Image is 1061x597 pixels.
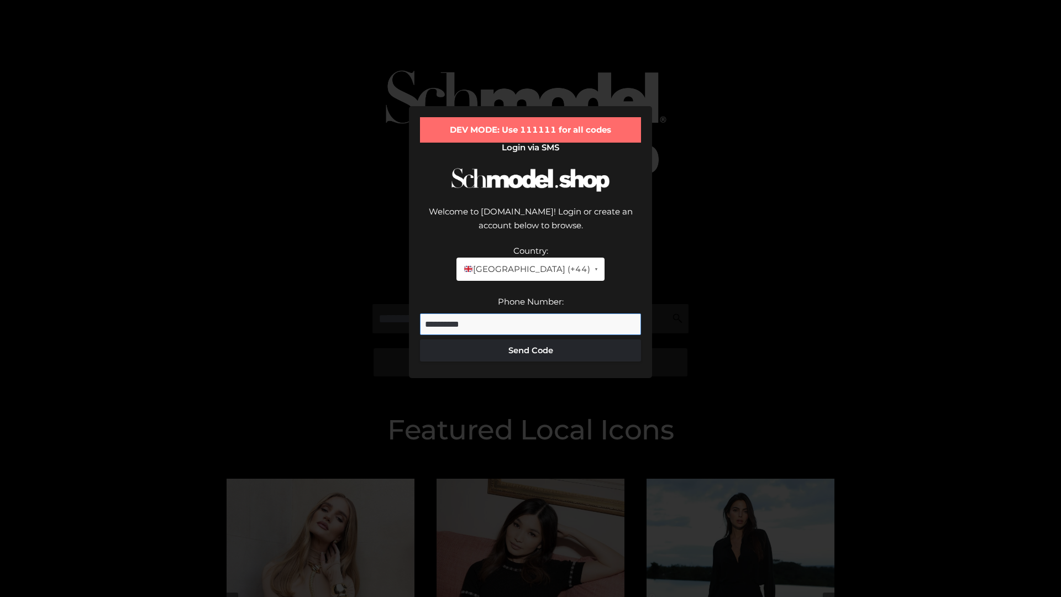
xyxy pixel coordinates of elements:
[420,339,641,362] button: Send Code
[498,296,564,307] label: Phone Number:
[463,262,590,276] span: [GEOGRAPHIC_DATA] (+44)
[448,158,613,202] img: Schmodel Logo
[420,143,641,153] h2: Login via SMS
[464,265,472,273] img: 🇬🇧
[420,117,641,143] div: DEV MODE: Use 111111 for all codes
[420,205,641,244] div: Welcome to [DOMAIN_NAME]! Login or create an account below to browse.
[513,245,548,256] label: Country:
